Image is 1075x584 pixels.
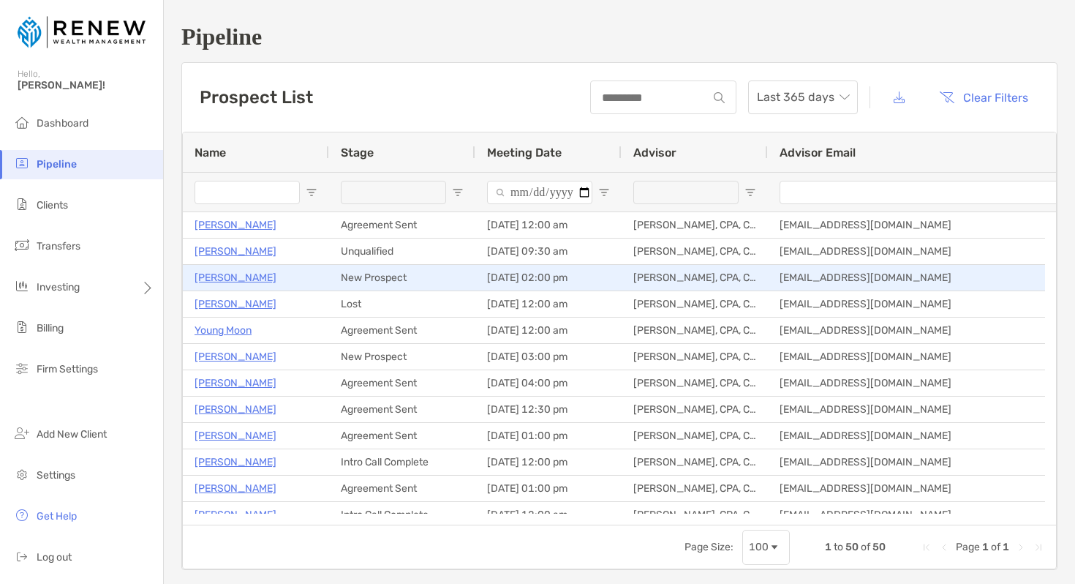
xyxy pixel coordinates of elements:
[872,541,886,553] span: 50
[13,424,31,442] img: add_new_client icon
[329,318,475,343] div: Agreement Sent
[622,212,768,238] div: [PERSON_NAME], CPA, CFP®
[475,370,622,396] div: [DATE] 04:00 pm
[37,551,72,564] span: Log out
[329,397,475,422] div: Agreement Sent
[487,146,562,160] span: Meeting Date
[37,281,80,293] span: Investing
[13,506,31,524] img: get-help icon
[475,239,622,264] div: [DATE] 09:30 am
[13,465,31,483] img: settings icon
[37,117,88,130] span: Dashboard
[13,318,31,336] img: billing icon
[938,542,950,553] div: Previous Page
[200,87,313,108] h3: Prospect List
[475,291,622,317] div: [DATE] 12:00 am
[195,269,276,287] a: [PERSON_NAME]
[195,506,276,524] a: [PERSON_NAME]
[622,476,768,501] div: [PERSON_NAME], CPA, CFP®
[622,318,768,343] div: [PERSON_NAME], CPA, CFP®
[475,502,622,528] div: [DATE] 12:00 am
[329,502,475,528] div: Intro Call Complete
[475,212,622,238] div: [DATE] 12:00 am
[37,510,77,523] span: Get Help
[13,547,31,565] img: logout icon
[37,469,75,482] span: Settings
[475,449,622,475] div: [DATE] 12:00 pm
[622,265,768,291] div: [PERSON_NAME], CPA, CFP®
[744,187,756,198] button: Open Filter Menu
[13,236,31,254] img: transfers icon
[329,291,475,317] div: Lost
[195,453,276,471] a: [PERSON_NAME]
[780,146,856,160] span: Advisor Email
[622,239,768,264] div: [PERSON_NAME], CPA, CFP®
[37,322,64,334] span: Billing
[921,542,932,553] div: First Page
[13,113,31,131] img: dashboard icon
[742,530,790,565] div: Page Size
[13,277,31,295] img: investing icon
[622,291,768,317] div: [PERSON_NAME], CPA, CFP®
[195,216,276,234] a: [PERSON_NAME]
[18,79,154,91] span: [PERSON_NAME]!
[329,449,475,475] div: Intro Call Complete
[598,187,610,198] button: Open Filter Menu
[37,240,80,252] span: Transfers
[956,541,980,553] span: Page
[195,321,252,340] a: Young Moon
[195,242,276,261] p: [PERSON_NAME]
[329,370,475,396] div: Agreement Sent
[1003,541,1009,553] span: 1
[475,265,622,291] div: [DATE] 02:00 pm
[18,6,146,59] img: Zoe Logo
[475,344,622,370] div: [DATE] 03:00 pm
[475,423,622,449] div: [DATE] 01:00 pm
[749,541,769,553] div: 100
[195,146,226,160] span: Name
[13,195,31,213] img: clients icon
[845,541,859,553] span: 50
[475,476,622,501] div: [DATE] 01:00 pm
[329,239,475,264] div: Unqualified
[633,146,676,160] span: Advisor
[622,423,768,449] div: [PERSON_NAME], CPA, CFP®
[329,212,475,238] div: Agreement Sent
[861,541,870,553] span: of
[622,449,768,475] div: [PERSON_NAME], CPA, CFP®
[37,428,107,441] span: Add New Client
[306,187,317,198] button: Open Filter Menu
[834,541,843,553] span: to
[684,541,733,553] div: Page Size:
[195,400,276,419] a: [PERSON_NAME]
[1033,542,1044,553] div: Last Page
[13,154,31,172] img: pipeline icon
[195,295,276,313] a: [PERSON_NAME]
[622,370,768,396] div: [PERSON_NAME], CPA, CFP®
[195,479,276,498] a: [PERSON_NAME]
[195,374,276,392] a: [PERSON_NAME]
[487,181,592,204] input: Meeting Date Filter Input
[37,199,68,211] span: Clients
[982,541,989,553] span: 1
[991,541,1000,553] span: of
[37,363,98,375] span: Firm Settings
[452,187,464,198] button: Open Filter Menu
[181,23,1057,50] h1: Pipeline
[195,427,276,445] a: [PERSON_NAME]
[37,158,77,171] span: Pipeline
[622,502,768,528] div: [PERSON_NAME], CPA, CFP®
[195,348,276,366] a: [PERSON_NAME]
[341,146,374,160] span: Stage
